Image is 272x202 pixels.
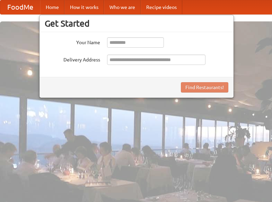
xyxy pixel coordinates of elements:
[45,55,100,63] label: Delivery Address
[45,37,100,46] label: Your Name
[104,0,141,14] a: Who we are
[45,18,228,29] h3: Get Started
[141,0,182,14] a: Recipe videos
[40,0,64,14] a: Home
[64,0,104,14] a: How it works
[0,0,40,14] a: FoodMe
[181,82,228,93] button: Find Restaurants!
